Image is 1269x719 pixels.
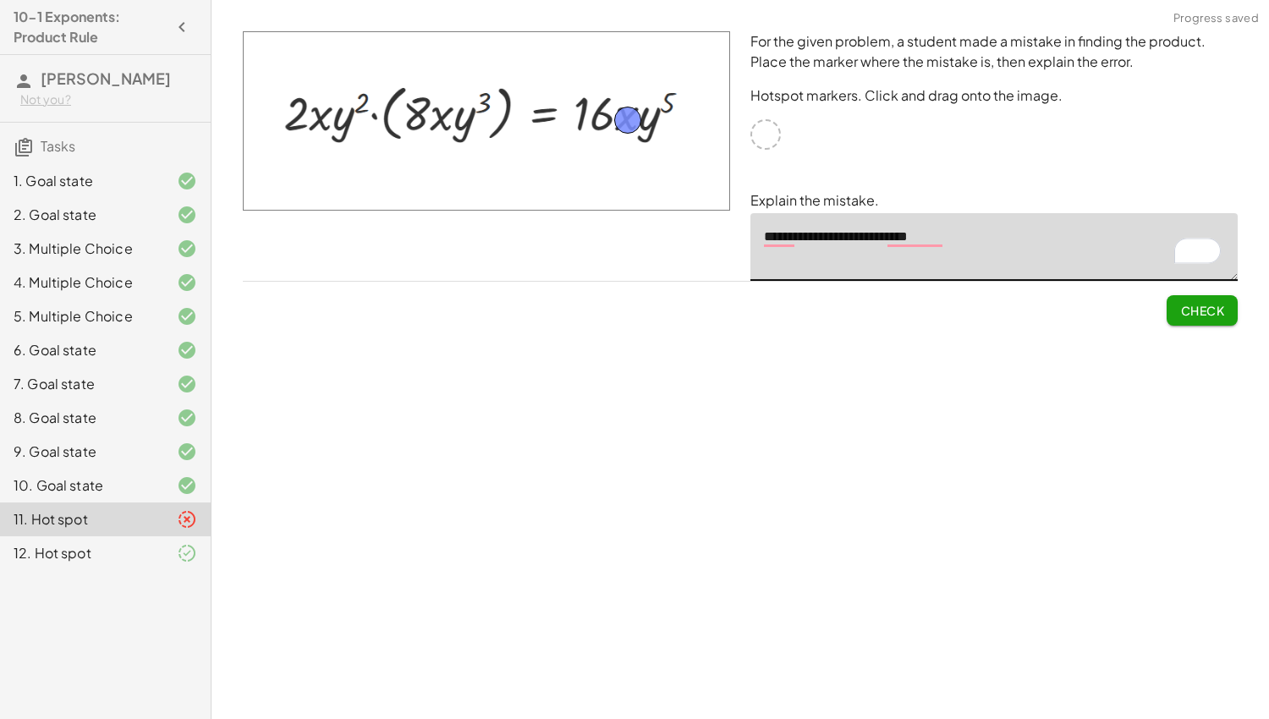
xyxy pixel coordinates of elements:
div: Not you? [20,91,197,108]
div: 1. Goal state [14,171,150,191]
h4: 10-1 Exponents: Product Rule [14,7,167,47]
span: [PERSON_NAME] [41,69,171,88]
p: Explain the mistake. [750,190,1238,211]
div: 6. Goal state [14,340,150,360]
i: Task finished and correct. [177,272,197,293]
i: Task finished and correct. [177,239,197,259]
i: Task finished and part of it marked as incorrect. [177,509,197,530]
img: b42f739e0bd79d23067a90d0ea4ccfd2288159baac1bcee117f9be6b6edde5c4.png [243,31,730,211]
span: Tasks [41,137,75,155]
i: Task finished and correct. [177,205,197,225]
div: 11. Hot spot [14,509,150,530]
p: For the given problem, a student made a mistake in finding the product. Place the marker where th... [750,31,1238,72]
textarea: To enrich screen reader interactions, please activate Accessibility in Grammarly extension settings [750,213,1238,281]
i: Task finished and part of it marked as correct. [177,543,197,563]
div: 10. Goal state [14,475,150,496]
div: 8. Goal state [14,408,150,428]
span: Check [1180,303,1224,318]
div: 2. Goal state [14,205,150,225]
i: Task finished and correct. [177,442,197,462]
i: Task finished and correct. [177,306,197,327]
p: Hotspot markers. Click and drag onto the image. [750,85,1238,106]
button: Check [1167,295,1238,326]
div: 12. Hot spot [14,543,150,563]
i: Task finished and correct. [177,475,197,496]
i: Task finished and correct. [177,408,197,428]
div: 7. Goal state [14,374,150,394]
span: Progress saved [1173,10,1259,27]
div: 3. Multiple Choice [14,239,150,259]
div: 4. Multiple Choice [14,272,150,293]
div: 5. Multiple Choice [14,306,150,327]
i: Task finished and correct. [177,171,197,191]
i: Task finished and correct. [177,374,197,394]
i: Task finished and correct. [177,340,197,360]
div: 9. Goal state [14,442,150,462]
